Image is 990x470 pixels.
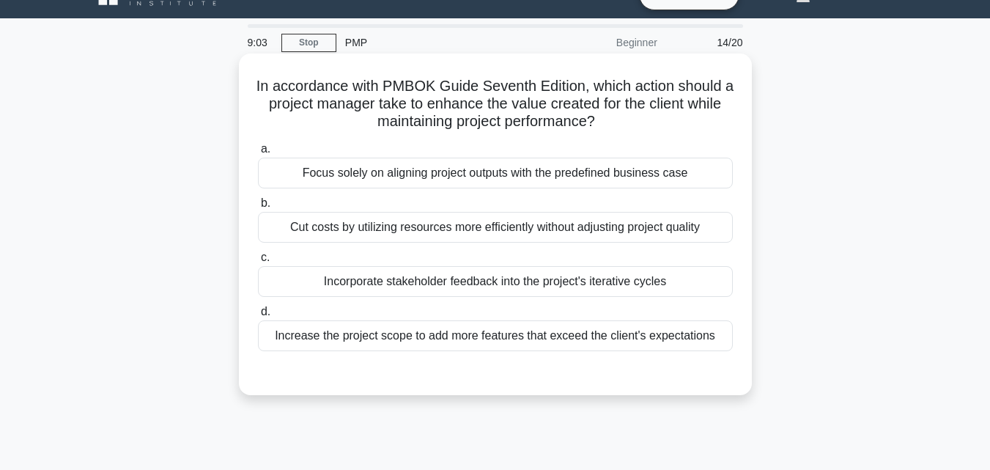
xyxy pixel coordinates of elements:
[256,77,734,131] h5: In accordance with PMBOK Guide Seventh Edition, which action should a project manager take to enh...
[261,305,270,317] span: d.
[261,142,270,155] span: a.
[261,251,270,263] span: c.
[258,212,733,243] div: Cut costs by utilizing resources more efficiently without adjusting project quality
[538,28,666,57] div: Beginner
[336,28,538,57] div: PMP
[258,320,733,351] div: Increase the project scope to add more features that exceed the client's expectations
[258,266,733,297] div: Incorporate stakeholder feedback into the project's iterative cycles
[239,28,281,57] div: 9:03
[261,197,270,209] span: b.
[666,28,752,57] div: 14/20
[258,158,733,188] div: Focus solely on aligning project outputs with the predefined business case
[281,34,336,52] a: Stop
